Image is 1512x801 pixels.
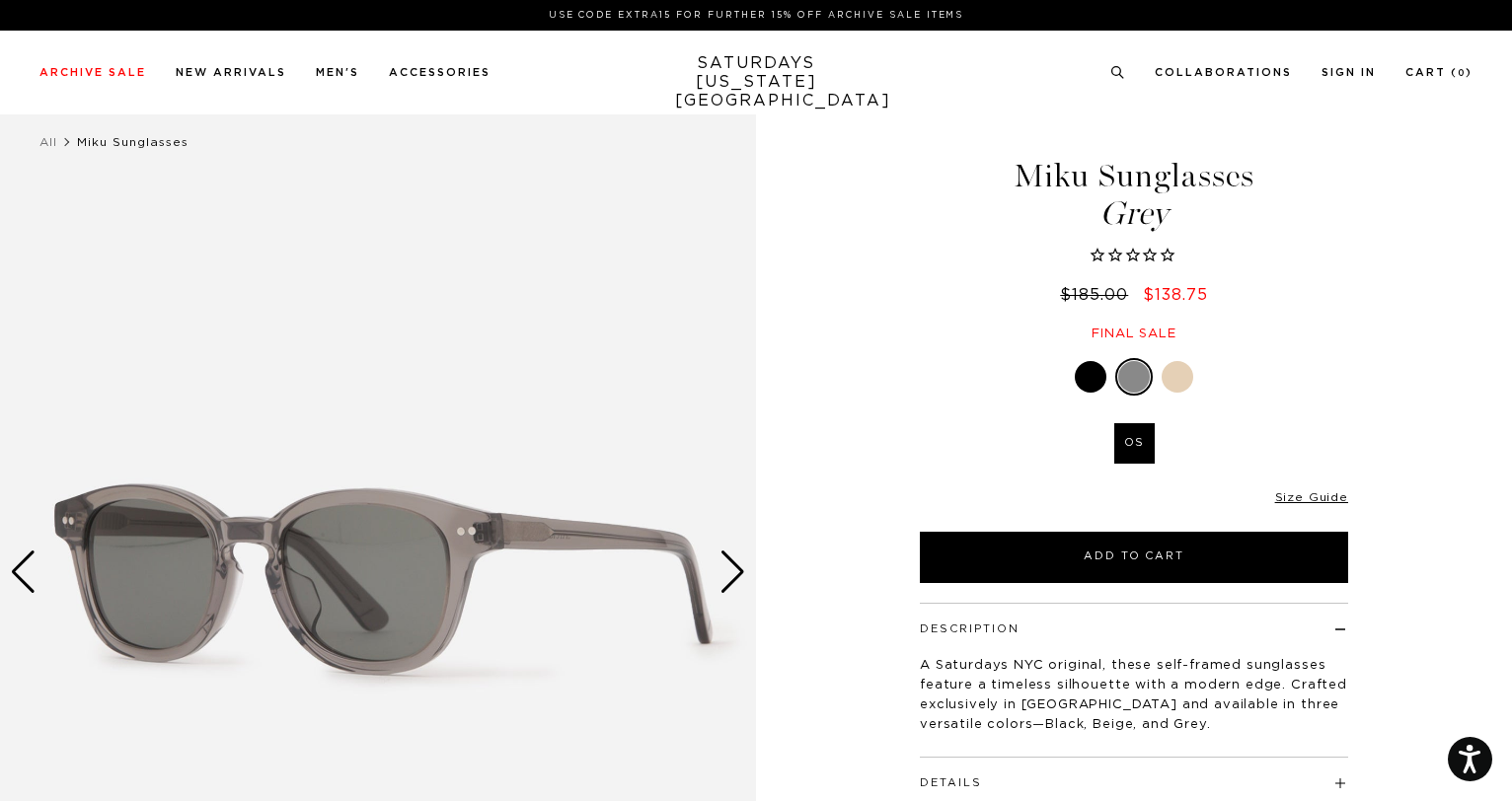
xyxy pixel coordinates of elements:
[176,67,286,78] a: New Arrivals
[719,550,746,594] div: Next slide
[10,550,37,594] div: Previous slide
[316,67,359,78] a: Men's
[675,54,838,110] a: SATURDAYS[US_STATE][GEOGRAPHIC_DATA]
[917,326,1351,342] div: Final sale
[920,623,1020,634] button: Description
[47,8,1465,23] p: Use Code EXTRA15 for Further 15% Off Archive Sale Items
[1155,67,1292,78] a: Collaborations
[920,532,1348,583] button: Add to Cart
[1114,423,1155,464] label: OS
[1458,69,1466,78] small: 0
[77,136,189,148] span: Miku Sunglasses
[389,67,491,78] a: Accessories
[920,656,1348,735] p: A Saturdays NYC original, these self-framed sunglasses feature a timeless silhouette with a moder...
[1405,67,1473,78] a: Cart (0)
[1143,287,1208,303] span: $138.75
[917,160,1351,230] h1: Miku Sunglasses
[1275,491,1348,503] a: Size Guide
[917,197,1351,230] span: Grey
[920,777,982,788] button: Details
[917,246,1351,267] span: Rated 0.0 out of 5 stars 0 reviews
[39,136,57,148] a: All
[1060,287,1136,303] del: $185.00
[1322,67,1376,78] a: Sign In
[39,67,146,78] a: Archive Sale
